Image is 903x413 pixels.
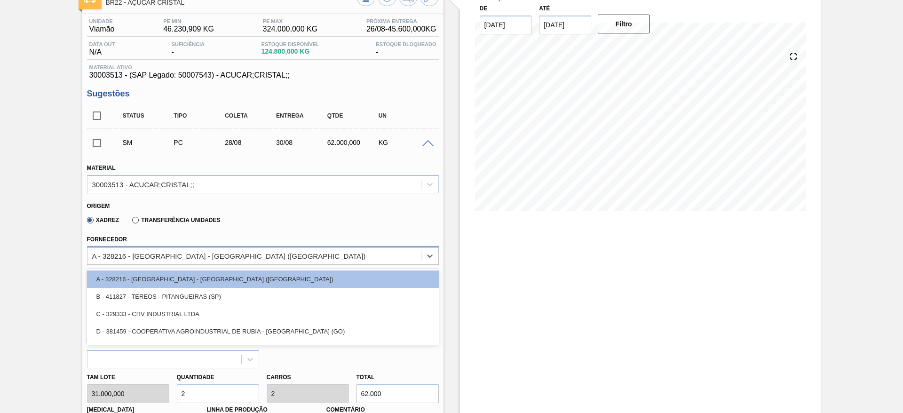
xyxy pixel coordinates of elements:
span: Suficiência [172,41,205,47]
span: 324.000,000 KG [263,25,318,33]
span: Estoque Disponível [261,41,319,47]
div: KG [376,139,433,146]
span: 124.800,000 KG [261,48,319,55]
span: Material ativo [89,64,436,70]
span: Viamão [89,25,115,33]
div: 28/08/2025 [222,139,279,146]
label: Material [87,165,116,171]
div: UN [376,112,433,119]
label: Xadrez [87,217,119,223]
label: Origem [87,203,110,209]
span: PE MAX [263,18,318,24]
h3: Sugestões [87,89,439,99]
input: dd/mm/yyyy [480,16,532,34]
label: De [480,5,488,12]
div: Qtde [325,112,382,119]
span: 46.230,909 KG [163,25,214,33]
label: [MEDICAL_DATA] [87,406,135,413]
div: Pedido de Compra [171,139,228,146]
span: Unidade [89,18,115,24]
div: - [169,41,207,56]
div: 30003513 - ACUCAR;CRISTAL;; [92,180,194,188]
span: Data out [89,41,115,47]
label: Total [356,374,375,381]
div: Entrega [274,112,331,119]
label: Linha de Produção [206,406,268,413]
div: Coleta [222,112,279,119]
label: Quantidade [177,374,214,381]
div: 30/08/2025 [274,139,331,146]
div: C - 329333 - CRV INDUSTRIAL LTDA [87,305,439,323]
label: Carros [267,374,291,381]
div: D - 381459 - COOPERATIVA AGROINDUSTRIAL DE RUBIA - [GEOGRAPHIC_DATA] (GO) [87,323,439,340]
span: 30003513 - (SAP Legado: 50007543) - ACUCAR;CRISTAL;; [89,71,436,79]
span: Estoque Bloqueado [376,41,436,47]
div: B - 411827 - TEREOS - PITANGUEIRAS (SP) [87,288,439,305]
div: A - 328216 - [GEOGRAPHIC_DATA] - [GEOGRAPHIC_DATA] ([GEOGRAPHIC_DATA]) [87,270,439,288]
label: Tam lote [87,371,169,384]
div: E - 389896 - CZARNIKOW - [GEOGRAPHIC_DATA] ([GEOGRAPHIC_DATA]) [87,340,439,357]
button: Filtro [598,15,650,33]
div: Status [120,112,177,119]
div: Sugestão Manual [120,139,177,146]
div: N/A [87,41,118,56]
div: Tipo [171,112,228,119]
input: dd/mm/yyyy [539,16,591,34]
span: Próxima Entrega [366,18,436,24]
span: PE MIN [163,18,214,24]
label: Transferência Unidades [132,217,220,223]
label: Fornecedor [87,236,127,243]
div: A - 328216 - [GEOGRAPHIC_DATA] - [GEOGRAPHIC_DATA] ([GEOGRAPHIC_DATA]) [92,252,366,260]
span: 26/08 - 45.600,000 KG [366,25,436,33]
div: - [373,41,438,56]
label: Até [539,5,550,12]
div: 62.000,000 [325,139,382,146]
